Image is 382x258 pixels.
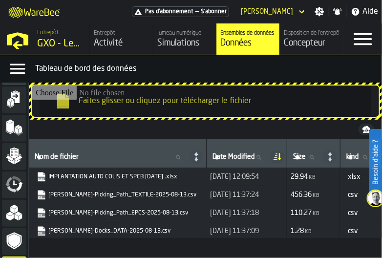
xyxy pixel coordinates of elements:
[211,151,269,164] input: label
[348,228,358,235] span: csv
[195,8,199,15] span: —
[2,172,26,199] li: menu Alimentation
[157,30,212,37] div: Jumeau numérique
[284,38,339,48] div: Concepteur
[2,200,26,227] li: menu Ensembles de données
[348,210,358,216] span: csv
[35,170,200,184] span: IMPLANTATION AUTO COLIS ET SPCB 02-05-2025 .xlsx
[89,23,153,55] a: link-to-/wh/i/efd9e906-5eb9-41af-aac9-d3e075764b8d/feed/
[153,23,216,55] a: link-to-/wh/i/efd9e906-5eb9-41af-aac9-d3e075764b8d/simulations
[284,30,339,37] div: Disposition de l'entrepôt
[212,153,255,161] span: label
[237,6,307,18] div: DropdownMenuValue-Léa Ducceschi
[343,23,382,55] label: button-toggle-Menu
[348,173,361,180] span: xlsx
[37,172,196,182] a: link-to-https://s3.eu-west-1.amazonaws.com/drive.app.warebee.com/efd9e906-5eb9-41af-aac9-d3e07576...
[37,37,82,51] div: GXO - Le Coudray
[362,6,378,18] span: Aide
[359,124,374,135] button: button-
[221,38,276,48] div: Données
[311,7,328,17] label: button-toggle-Paramètres
[313,211,319,216] span: KB
[241,8,293,16] div: DropdownMenuValue-Léa Ducceschi
[291,192,312,198] span: 456.36
[32,86,379,117] input: Faites glisser ou cliquez pour télécharger le fichier
[293,153,306,161] span: label
[309,175,316,180] span: KB
[37,29,59,36] span: Entrepôt
[2,115,26,142] li: menu Articles
[347,6,382,18] label: button-toggle-Aide
[94,30,149,37] div: Entrepôt
[2,143,26,171] li: menu Commandes
[35,206,200,220] span: Le-Coudray-Picking_Path_EPCS-2025-08-13.csv
[145,8,193,15] span: Pas d'abonnement
[37,208,196,218] a: link-to-https://s3.eu-west-1.amazonaws.com/drive.app.warebee.com/efd9e906-5eb9-41af-aac9-d3e07576...
[313,193,319,198] span: KB
[291,173,308,180] span: 29.94
[35,63,378,75] div: Tableau de bord des données
[344,151,376,164] input: label
[210,191,259,199] span: [DATE] 11:37:24
[210,209,259,217] span: [DATE] 11:37:18
[346,153,359,161] span: label
[210,227,259,235] span: [DATE] 11:37:09
[348,192,358,198] span: csv
[291,151,322,164] input: label
[291,228,304,235] span: 1.28
[35,188,200,202] span: Le-Coudray-Picking_Path_TEXTILE-2025-08-13.csv
[132,6,229,17] div: Abonnement au menu
[33,151,189,164] input: label
[2,228,26,256] li: menu Politiques
[157,38,212,48] div: Simulations
[329,7,346,17] label: button-toggle-Notifications
[37,190,196,200] a: link-to-https://s3.eu-west-1.amazonaws.com/drive.app.warebee.com/efd9e906-5eb9-41af-aac9-d3e07576...
[35,224,200,238] span: Le-Coudray-Docks_DATA-2025-08-13.csv
[216,23,280,55] a: link-to-/wh/i/efd9e906-5eb9-41af-aac9-d3e075764b8d/data
[37,226,196,236] a: link-to-https://s3.eu-west-1.amazonaws.com/drive.app.warebee.com/efd9e906-5eb9-41af-aac9-d3e07576...
[94,38,149,48] div: Activité
[221,30,276,37] div: Ensembles de données de l'entrepôt
[305,229,312,235] span: KB
[370,130,381,194] label: Besoin d'aide ?
[132,6,229,17] a: link-to-/wh/i/efd9e906-5eb9-41af-aac9-d3e075764b8d/pricing/
[279,23,343,55] a: link-to-/wh/i/efd9e906-5eb9-41af-aac9-d3e075764b8d/designer
[201,8,227,15] span: S'abonner
[210,173,259,181] span: [DATE] 12:09:54
[35,153,79,161] span: label
[2,86,26,114] li: menu Missions
[4,59,31,79] label: button-toggle-Menu Données
[291,210,312,216] span: 110.27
